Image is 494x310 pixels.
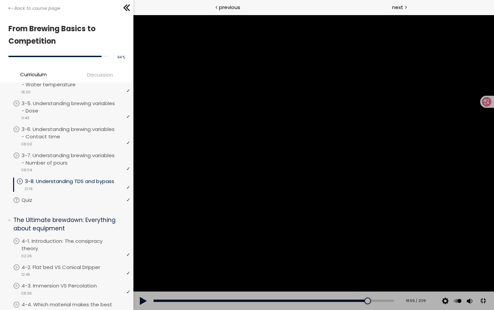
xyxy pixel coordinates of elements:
span: 21:19 [25,186,33,192]
span: 08:00 [21,141,32,147]
p: Quiz [22,196,46,204]
span: Back to course page [14,5,60,12]
p: 4-3. Immersion VS Percolation [22,282,110,290]
p: 4-2. Flat bed VS Conical Dripper [22,264,114,271]
span: 94 % [117,55,125,60]
a: Back to course page [8,5,60,12]
p: 3-5. Understanding brewing variables - Dose [22,100,130,115]
span: Discussion [87,71,113,79]
span: 18:20 [21,89,31,95]
div: Change playback rate [318,277,330,296]
p: 3-6. Understanding brewing variables - Contact time [22,126,130,140]
span: 02:26 [21,253,32,259]
button: Play back rate [319,277,329,296]
h1: From Brewing Basics to Competition [8,23,122,48]
span: 11:43 [21,115,29,121]
div: 18:59 / 21:19 [266,283,292,289]
p: 4-1. Introduction: The consipracy theory [22,237,130,252]
span: 08:04 [21,167,32,173]
p: 3-8. Understanding TDS and bypass [25,178,128,185]
button: Volume [331,277,341,296]
span: 08:36 [21,291,32,296]
span: next [392,3,403,11]
span: Curriculum [20,71,47,78]
span: previous [219,3,240,11]
span: 12:45 [21,272,30,277]
p: 3-7. Understanding brewing variables - Number of pours [22,152,130,167]
button: Video quality [307,277,317,296]
p: The Ultimate brewdown: Everything about equipment [13,216,125,232]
